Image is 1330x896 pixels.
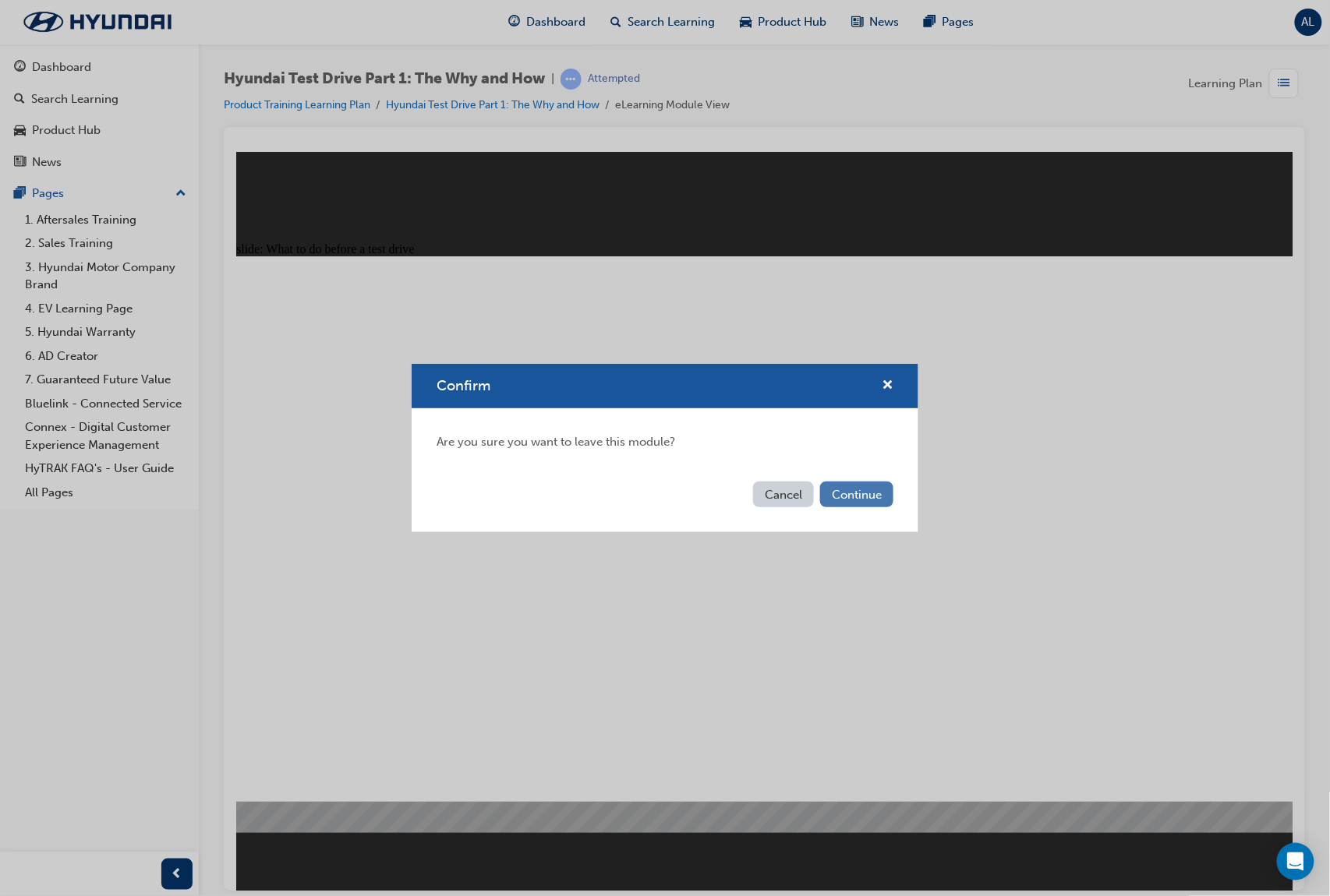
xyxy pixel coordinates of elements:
div: Are you sure you want to leave this module? [412,408,918,476]
div: Confirm [412,364,918,532]
span: cross-icon [882,379,893,393]
div: Open Intercom Messenger [1277,843,1314,880]
button: cross-icon [882,376,893,396]
span: Confirm [437,377,490,394]
button: Cancel [753,482,814,507]
button: Continue [820,482,893,507]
